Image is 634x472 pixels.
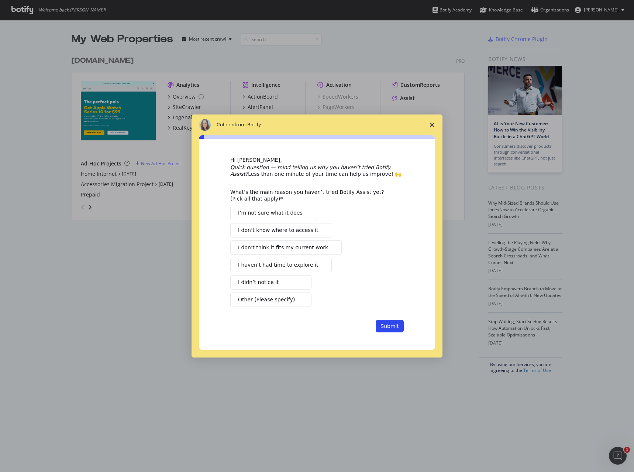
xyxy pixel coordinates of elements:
[230,206,316,220] button: I’m not sure what it does
[230,240,342,255] button: I don’t think it fits my current work
[199,119,211,131] img: Profile image for Colleen
[238,296,295,304] span: Other (Please specify)
[230,164,404,177] div: Less than one minute of your time can help us improve! 🙌
[230,157,404,164] div: Hi [PERSON_NAME],
[422,114,442,135] span: Close survey
[217,122,235,127] span: Colleen
[230,189,393,202] div: What’s the main reason you haven’t tried Botify Assist yet? (Pick all that apply)
[230,164,390,177] i: Quick question — mind telling us why you haven’t tried Botify Assist?
[235,122,261,127] span: from Botify
[230,275,311,290] button: I didn’t notice it
[376,320,404,332] button: Submit
[238,278,279,286] span: I didn’t notice it
[238,209,303,217] span: I’m not sure what it does
[230,258,332,272] button: I haven’t had time to explore it
[238,261,318,269] span: I haven’t had time to explore it
[238,244,328,252] span: I don’t think it fits my current work
[230,293,311,307] button: Other (Please specify)
[230,223,332,237] button: I don’t know where to access it
[238,226,318,234] span: I don’t know where to access it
